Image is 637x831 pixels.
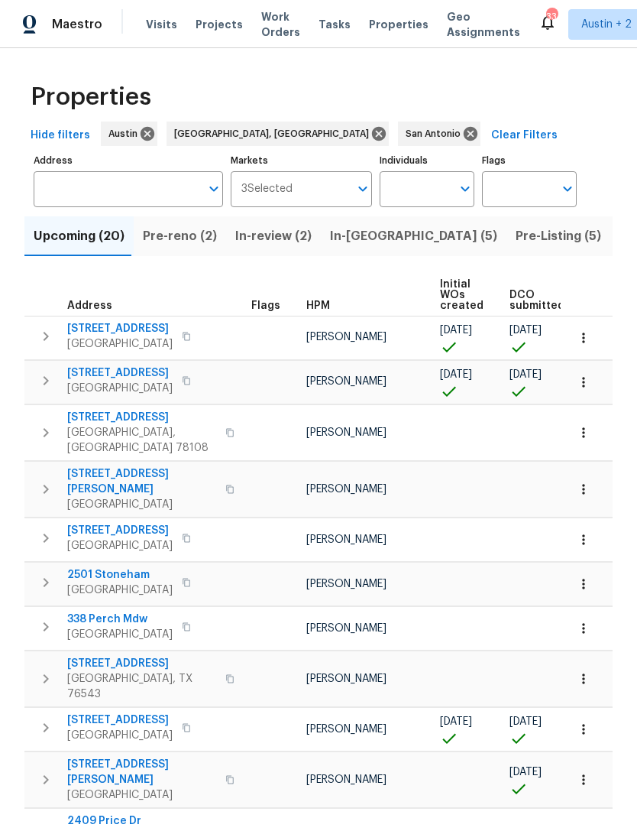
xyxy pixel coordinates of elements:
[67,381,173,396] span: [GEOGRAPHIC_DATA]
[67,567,173,583] span: 2501 Stoneham
[306,724,386,735] span: [PERSON_NAME]
[67,757,216,787] span: [STREET_ADDRESS][PERSON_NAME]
[67,612,173,627] span: 338 Perch Mdw
[241,183,293,196] span: 3 Selected
[306,623,386,634] span: [PERSON_NAME]
[509,290,564,311] span: DCO submitted
[369,17,428,32] span: Properties
[174,126,375,141] span: [GEOGRAPHIC_DATA], [GEOGRAPHIC_DATA]
[31,89,151,105] span: Properties
[143,226,217,247] span: Pre-reno (2)
[330,226,497,247] span: In-[GEOGRAPHIC_DATA] (5)
[231,156,373,165] label: Markets
[306,300,330,311] span: HPM
[101,122,157,146] div: Austin
[509,716,542,727] span: [DATE]
[52,17,102,32] span: Maestro
[67,813,216,829] span: 2409 Price Dr
[67,671,216,702] span: [GEOGRAPHIC_DATA], TX 76543
[108,126,144,141] span: Austin
[306,332,386,342] span: [PERSON_NAME]
[380,156,474,165] label: Individuals
[406,126,467,141] span: San Antonio
[306,674,386,684] span: [PERSON_NAME]
[509,767,542,777] span: [DATE]
[306,484,386,495] span: [PERSON_NAME]
[509,369,542,380] span: [DATE]
[31,126,90,145] span: Hide filters
[306,427,386,438] span: [PERSON_NAME]
[67,538,173,553] span: [GEOGRAPHIC_DATA]
[516,226,601,247] span: Pre-Listing (5)
[306,579,386,589] span: [PERSON_NAME]
[485,122,564,150] button: Clear Filters
[67,627,173,642] span: [GEOGRAPHIC_DATA]
[67,466,216,497] span: [STREET_ADDRESS][PERSON_NAME]
[447,9,520,40] span: Geo Assignments
[235,226,312,247] span: In-review (2)
[167,122,389,146] div: [GEOGRAPHIC_DATA], [GEOGRAPHIC_DATA]
[67,365,173,381] span: [STREET_ADDRESS]
[67,410,216,425] span: [STREET_ADDRESS]
[67,425,216,456] span: [GEOGRAPHIC_DATA], [GEOGRAPHIC_DATA] 78108
[67,300,112,311] span: Address
[440,325,472,336] span: [DATE]
[67,583,173,598] span: [GEOGRAPHIC_DATA]
[67,713,173,728] span: [STREET_ADDRESS]
[440,369,472,380] span: [DATE]
[67,728,173,743] span: [GEOGRAPHIC_DATA]
[306,774,386,785] span: [PERSON_NAME]
[67,336,173,352] span: [GEOGRAPHIC_DATA]
[482,156,577,165] label: Flags
[440,279,483,311] span: Initial WOs created
[67,787,216,803] span: [GEOGRAPHIC_DATA]
[398,122,480,146] div: San Antonio
[509,325,542,336] span: [DATE]
[67,656,216,671] span: [STREET_ADDRESS]
[306,534,386,545] span: [PERSON_NAME]
[251,300,280,311] span: Flags
[24,122,96,150] button: Hide filters
[581,17,632,32] span: Austin + 2
[146,17,177,32] span: Visits
[67,523,173,538] span: [STREET_ADDRESS]
[67,321,173,336] span: [STREET_ADDRESS]
[67,497,216,512] span: [GEOGRAPHIC_DATA]
[203,178,225,200] button: Open
[557,178,578,200] button: Open
[261,9,300,40] span: Work Orders
[352,178,373,200] button: Open
[454,178,476,200] button: Open
[440,716,472,727] span: [DATE]
[34,226,124,247] span: Upcoming (20)
[318,19,351,30] span: Tasks
[34,156,223,165] label: Address
[196,17,243,32] span: Projects
[306,376,386,387] span: [PERSON_NAME]
[491,126,558,145] span: Clear Filters
[546,9,557,24] div: 33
